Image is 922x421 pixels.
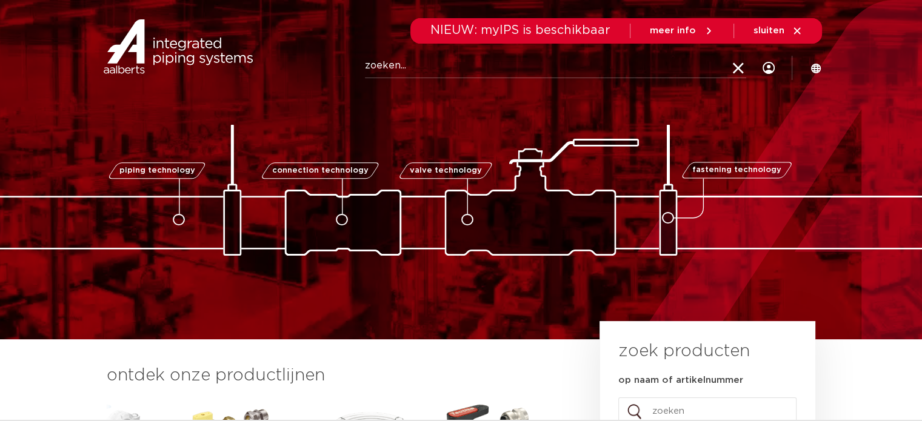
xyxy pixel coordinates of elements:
span: NIEUW: myIPS is beschikbaar [430,24,610,36]
span: meer info [650,26,696,35]
a: sluiten [753,25,803,36]
div: my IPS [763,44,775,92]
span: connection technology [272,167,368,174]
span: fastening technology [692,167,781,174]
span: piping technology [119,167,195,174]
h3: zoek producten [618,339,750,363]
label: op naam of artikelnummer [618,374,743,386]
span: sluiten [753,26,784,35]
input: zoeken... [365,54,746,78]
a: meer info [650,25,714,36]
span: valve technology [410,167,482,174]
h3: ontdek onze productlijnen [107,363,559,388]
